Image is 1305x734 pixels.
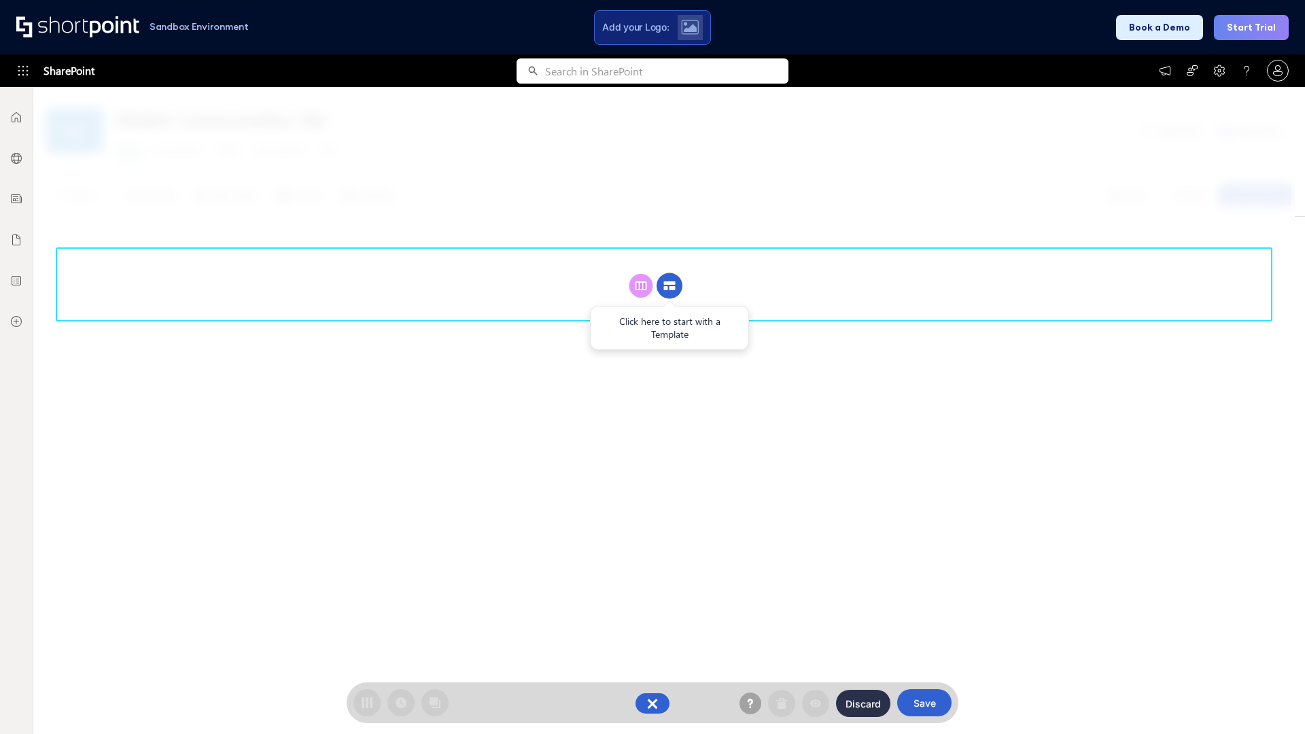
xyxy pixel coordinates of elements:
[43,54,94,87] span: SharePoint
[897,689,952,716] button: Save
[1116,15,1203,40] button: Book a Demo
[681,20,699,35] img: Upload logo
[1214,15,1289,40] button: Start Trial
[545,58,788,84] input: Search in SharePoint
[602,21,669,33] span: Add your Logo:
[836,690,890,717] button: Discard
[1237,669,1305,734] iframe: Chat Widget
[150,23,249,31] h1: Sandbox Environment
